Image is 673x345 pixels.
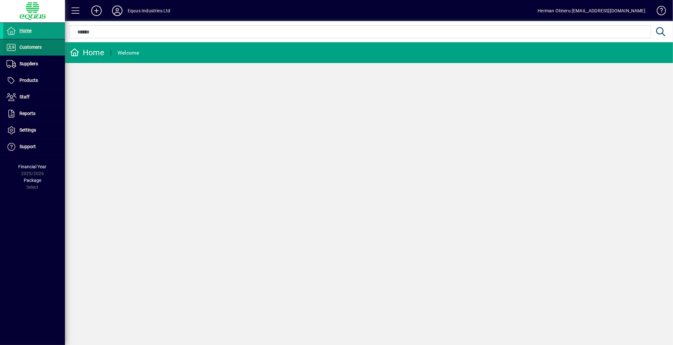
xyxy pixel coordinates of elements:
[118,48,139,58] div: Welcome
[19,45,42,50] span: Customers
[652,1,665,22] a: Knowledge Base
[19,144,36,149] span: Support
[19,94,30,99] span: Staff
[19,28,32,33] span: Home
[86,5,107,17] button: Add
[3,39,65,56] a: Customers
[128,6,171,16] div: Equus Industries Ltd
[538,6,645,16] div: Herman Otineru [EMAIL_ADDRESS][DOMAIN_NAME]
[3,56,65,72] a: Suppliers
[3,89,65,105] a: Staff
[70,47,104,58] div: Home
[3,122,65,138] a: Settings
[19,61,38,66] span: Suppliers
[19,78,38,83] span: Products
[19,127,36,133] span: Settings
[24,178,41,183] span: Package
[3,139,65,155] a: Support
[3,106,65,122] a: Reports
[107,5,128,17] button: Profile
[3,72,65,89] a: Products
[19,164,47,169] span: Financial Year
[19,111,35,116] span: Reports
